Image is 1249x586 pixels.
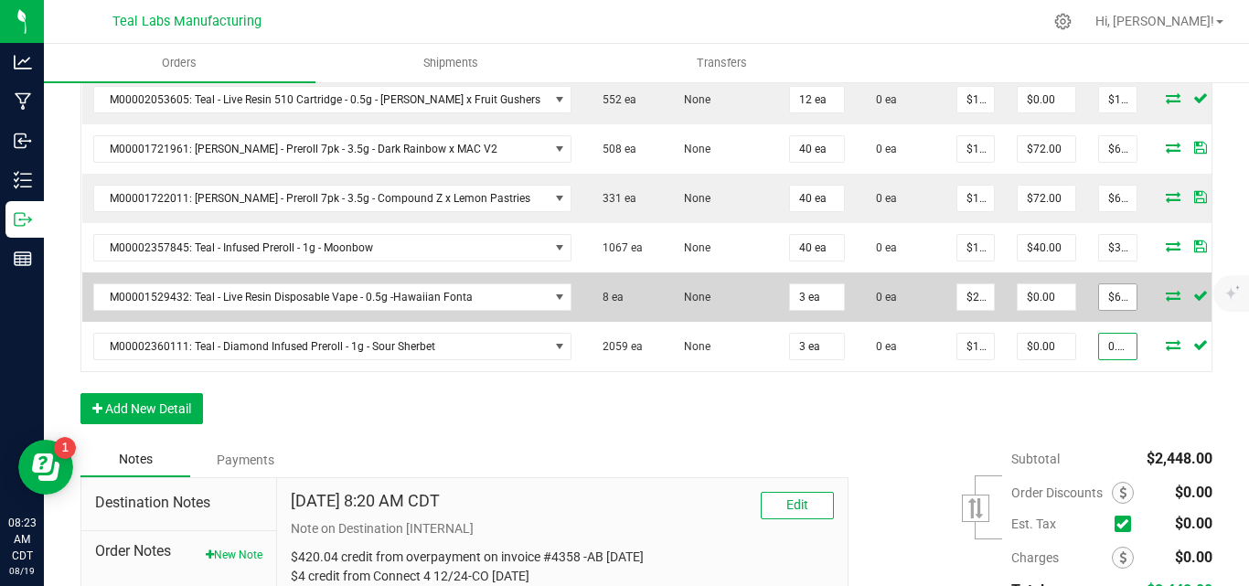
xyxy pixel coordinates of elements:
input: 0 [1099,284,1137,310]
span: None [675,241,710,254]
span: 0 ea [867,143,897,155]
p: 08/19 [8,564,36,578]
button: Edit [761,492,834,519]
span: 331 ea [593,192,636,205]
span: Save Order Detail [1187,290,1214,301]
a: Transfers [586,44,858,82]
span: Charges [1011,550,1112,565]
input: 0 [1018,136,1075,162]
inline-svg: Inventory [14,171,32,189]
span: Calculate excise tax [1115,511,1139,536]
input: 0 [1018,284,1075,310]
input: 0 [790,284,844,310]
span: 0 ea [867,192,897,205]
a: Shipments [315,44,587,82]
input: 0 [957,334,994,359]
span: M00002357845: Teal - Infused Preroll - 1g - Moonbow [94,235,549,261]
span: Transfers [672,55,772,71]
span: Subtotal [1011,452,1060,466]
span: None [675,93,710,106]
span: Shipments [399,55,503,71]
span: Save Order Detail [1187,240,1214,251]
input: 0 [790,87,844,112]
input: 0 [957,284,994,310]
input: 0 [957,87,994,112]
input: 0 [957,186,994,211]
span: None [675,340,710,353]
span: NO DATA FOUND [93,135,572,163]
input: 0 [957,235,994,261]
div: Manage settings [1052,13,1074,30]
span: None [675,291,710,304]
input: 0 [1099,136,1137,162]
button: New Note [206,547,262,563]
inline-svg: Reports [14,250,32,268]
span: NO DATA FOUND [93,234,572,261]
iframe: Resource center unread badge [54,437,76,459]
span: 0 ea [867,340,897,353]
div: Payments [190,443,300,476]
h4: [DATE] 8:20 AM CDT [291,492,440,510]
span: NO DATA FOUND [93,333,572,360]
span: Save Order Detail [1187,191,1214,202]
span: Save Order Detail [1187,142,1214,153]
inline-svg: Analytics [14,53,32,71]
input: 0 [1099,235,1137,261]
span: Hi, [PERSON_NAME]! [1095,14,1214,28]
span: None [675,192,710,205]
span: 8 ea [593,291,624,304]
input: 0 [1099,87,1137,112]
span: Save Order Detail [1187,339,1214,350]
span: 0 ea [867,241,897,254]
input: 0 [1099,334,1137,359]
span: Edit [786,497,808,512]
span: NO DATA FOUND [93,86,572,113]
span: M00002053605: Teal - Live Resin 510 Cartridge - 0.5g - [PERSON_NAME] x Fruit Gushers [94,87,549,112]
span: $0.00 [1175,484,1212,501]
input: 0 [790,334,844,359]
p: Note on Destination [INTERNAL] [291,519,835,538]
p: 08:23 AM CDT [8,515,36,564]
span: 1067 ea [593,241,643,254]
span: Est. Tax [1011,517,1107,531]
span: Orders [137,55,221,71]
input: 0 [1018,186,1075,211]
inline-svg: Manufacturing [14,92,32,111]
span: 508 ea [593,143,636,155]
input: 0 [1018,235,1075,261]
span: M00001721961: [PERSON_NAME] - Preroll 7pk - 3.5g - Dark Rainbow x MAC V2 [94,136,549,162]
span: Order Discounts [1011,485,1112,500]
input: 0 [957,136,994,162]
span: M00002360111: Teal - Diamond Infused Preroll - 1g - Sour Sherbet [94,334,549,359]
span: 552 ea [593,93,636,106]
input: 0 [790,136,844,162]
inline-svg: Inbound [14,132,32,150]
inline-svg: Outbound [14,210,32,229]
span: 0 ea [867,291,897,304]
input: 0 [1018,87,1075,112]
span: M00001529432: Teal - Live Resin Disposable Vape - 0.5g -Hawaiian Fonta [94,284,549,310]
span: M00001722011: [PERSON_NAME] - Preroll 7pk - 3.5g - Compound Z x Lemon Pastries [94,186,549,211]
input: 0 [790,186,844,211]
input: 0 [1018,334,1075,359]
span: $0.00 [1175,549,1212,566]
p: $420.04 credit from overpayment on invoice #4358 -AB [DATE] $4 credit from Connect 4 12/24-CO [DATE] [291,548,835,586]
span: Order Notes [95,540,262,562]
span: $2,448.00 [1147,450,1212,467]
button: Add New Detail [80,393,203,424]
span: None [675,143,710,155]
span: NO DATA FOUND [93,185,572,212]
span: 2059 ea [593,340,643,353]
span: $0.00 [1175,515,1212,532]
span: Destination Notes [95,492,262,514]
iframe: Resource center [18,440,73,495]
span: Teal Labs Manufacturing [112,14,262,29]
span: Save Order Detail [1187,92,1214,103]
input: 0 [1099,186,1137,211]
div: Notes [80,442,190,477]
span: 0 ea [867,93,897,106]
a: Orders [44,44,315,82]
input: 0 [790,235,844,261]
span: NO DATA FOUND [93,283,572,311]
